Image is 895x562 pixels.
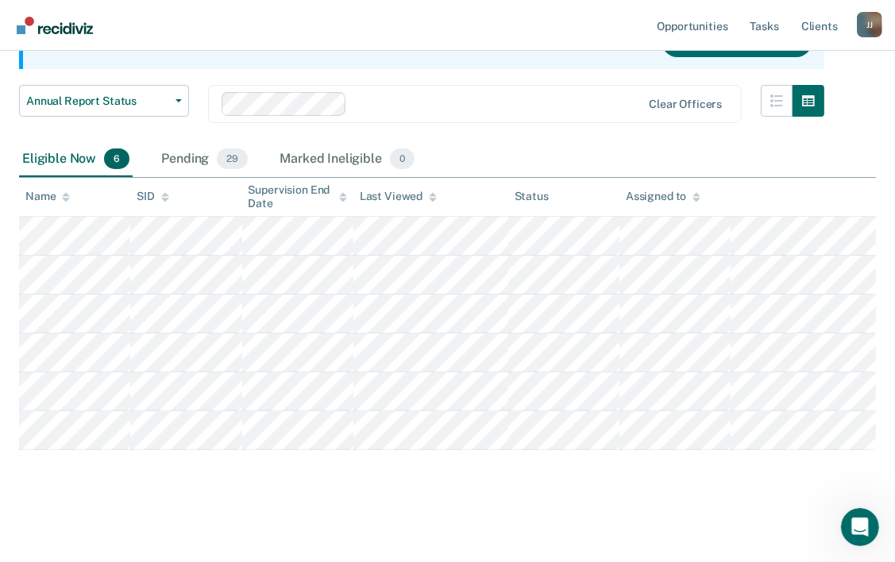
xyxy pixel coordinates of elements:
span: 6 [104,148,129,169]
div: Assigned to [626,190,700,203]
div: Status [515,190,549,203]
div: Eligible Now6 [19,142,133,177]
div: Name [25,190,70,203]
iframe: Intercom live chat [841,508,879,546]
div: SID [137,190,169,203]
div: Pending29 [158,142,251,177]
div: Last Viewed [360,190,437,203]
span: 0 [390,148,415,169]
img: Recidiviz [17,17,93,34]
span: 29 [217,148,248,169]
button: Profile dropdown button [857,12,882,37]
div: Clear officers [649,98,722,111]
div: Marked Ineligible0 [276,142,418,177]
div: Supervision End Date [249,183,347,210]
div: J J [857,12,882,37]
button: Annual Report Status [19,85,189,117]
span: Annual Report Status [26,94,169,108]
